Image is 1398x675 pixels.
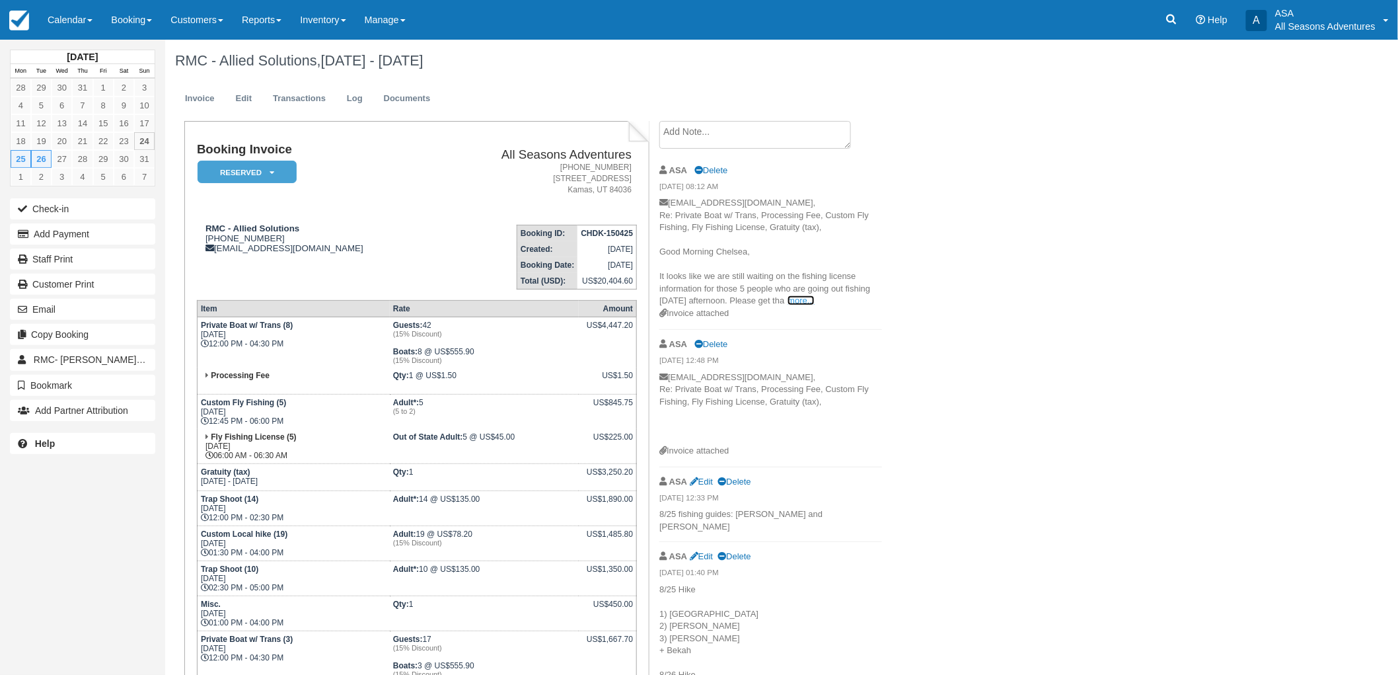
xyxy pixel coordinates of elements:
[263,86,336,112] a: Transactions
[690,477,713,487] a: Edit
[35,438,55,449] b: Help
[393,635,423,644] strong: Guests
[114,114,134,132] a: 16
[659,181,882,196] em: [DATE] 08:12 AM
[1208,15,1228,25] span: Help
[582,467,633,487] div: US$3,250.20
[114,64,134,79] th: Sat
[321,52,423,69] span: [DATE] - [DATE]
[139,354,155,366] span: 54
[10,223,155,245] button: Add Payment
[441,148,632,162] h2: All Seasons Adventures
[393,530,416,539] strong: Adult
[114,79,134,97] a: 2
[226,86,262,112] a: Edit
[10,249,155,270] a: Staff Print
[93,168,114,186] a: 5
[134,79,155,97] a: 3
[577,257,636,273] td: [DATE]
[72,97,92,114] a: 7
[10,299,155,320] button: Email
[72,168,92,186] a: 4
[197,526,389,561] td: [DATE] 01:30 PM - 04:00 PM
[198,161,297,184] em: Reserved
[93,150,114,168] a: 29
[393,330,575,338] em: (15% Discount)
[93,114,114,132] a: 15
[788,296,814,305] a: more...
[134,132,155,150] a: 24
[390,317,579,368] td: 42 8 @ US$555.90
[582,600,633,619] div: US$450.00
[10,274,155,295] a: Customer Print
[52,114,72,132] a: 13
[93,132,114,150] a: 22
[201,321,293,330] strong: Private Boat w/ Trans (8)
[205,223,299,233] strong: RMC - Allied Solutions
[577,241,636,257] td: [DATE]
[659,307,882,320] div: Invoice attached
[393,371,409,380] strong: Qty
[52,132,72,150] a: 20
[659,355,882,370] em: [DATE] 12:48 PM
[582,635,633,655] div: US$1,667.70
[67,52,98,62] strong: [DATE]
[201,495,258,504] strong: Trap Shoot (14)
[11,150,31,168] a: 25
[72,64,92,79] th: Thu
[197,160,292,184] a: Reserved
[1196,15,1205,24] i: Help
[31,79,52,97] a: 29
[582,432,633,452] div: US$225.00
[659,508,882,533] p: 8/25 fishing guides: [PERSON_NAME] and [PERSON_NAME]
[1246,10,1267,31] div: A
[390,491,579,526] td: 14 @ US$135.00
[211,371,270,380] strong: Processing Fee
[390,596,579,631] td: 1
[114,132,134,150] a: 23
[31,168,52,186] a: 2
[201,635,293,644] strong: Private Boat w/ Trans (3)
[669,551,687,561] strong: ASA
[393,356,575,364] em: (15% Discount)
[11,168,31,186] a: 1
[717,477,751,487] a: Delete
[31,132,52,150] a: 19
[517,257,578,273] th: Booking Date:
[31,97,52,114] a: 5
[390,526,579,561] td: 19 @ US$78.20
[393,398,419,407] strong: Adult*
[690,551,713,561] a: Edit
[52,97,72,114] a: 6
[659,197,882,307] p: [EMAIL_ADDRESS][DOMAIN_NAME], Re: Private Boat w/ Trans, Processing Fee, Custom Fly Fishing, Fly ...
[517,225,578,242] th: Booking ID:
[11,97,31,114] a: 4
[31,114,52,132] a: 12
[659,493,882,507] em: [DATE] 12:33 PM
[197,143,435,157] h1: Booking Invoice
[517,273,578,290] th: Total (USD):
[694,165,727,175] a: Delete
[72,150,92,168] a: 28
[393,539,575,547] em: (15% Discount)
[114,97,134,114] a: 9
[134,97,155,114] a: 10
[197,561,389,596] td: [DATE] 02:30 PM - 05:00 PM
[10,375,155,396] button: Bookmark
[52,79,72,97] a: 30
[393,661,418,670] strong: Boats
[717,551,751,561] a: Delete
[9,11,29,30] img: checkfront-main-nav-mini-logo.png
[582,371,633,391] div: US$1.50
[582,321,633,340] div: US$4,447.20
[10,433,155,454] a: Help
[134,168,155,186] a: 7
[579,301,636,317] th: Amount
[582,398,633,418] div: US$845.75
[52,64,72,79] th: Wed
[197,596,389,631] td: [DATE] 01:00 PM - 04:00 PM
[175,53,1204,69] h1: RMC - Allied Solutions,
[52,150,72,168] a: 27
[114,168,134,186] a: 6
[517,241,578,257] th: Created:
